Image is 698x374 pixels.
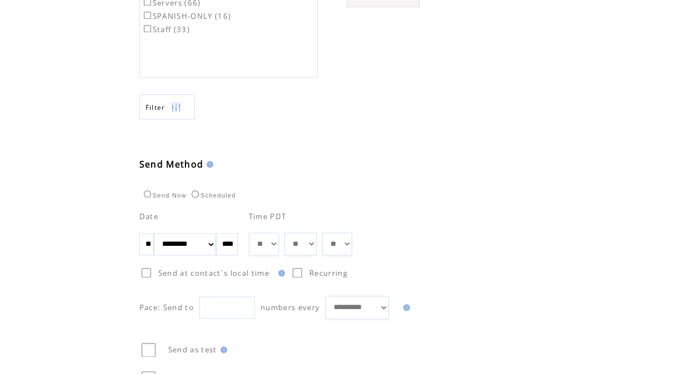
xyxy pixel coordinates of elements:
[144,190,151,198] input: Send Now
[309,268,348,278] span: Recurring
[142,11,232,21] label: SPANISH-ONLY (16)
[203,161,213,168] img: help.gif
[139,158,204,170] span: Send Method
[192,190,199,198] input: Scheduled
[142,24,190,34] label: Staff (33)
[189,192,236,199] label: Scheduled
[145,103,165,112] span: Show filters
[217,346,227,353] img: help.gif
[260,302,320,312] span: numbers every
[144,12,151,19] input: SPANISH-ONLY (16)
[171,95,181,120] img: filters.png
[168,345,217,355] span: Send as test
[275,270,285,276] img: help.gif
[139,211,158,221] span: Date
[139,302,194,312] span: Pace: Send to
[249,211,287,221] span: Time PDT
[158,268,269,278] span: Send at contact`s local time
[139,94,195,119] a: Filter
[400,304,410,311] img: help.gif
[144,25,151,32] input: Staff (33)
[141,192,187,199] label: Send Now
